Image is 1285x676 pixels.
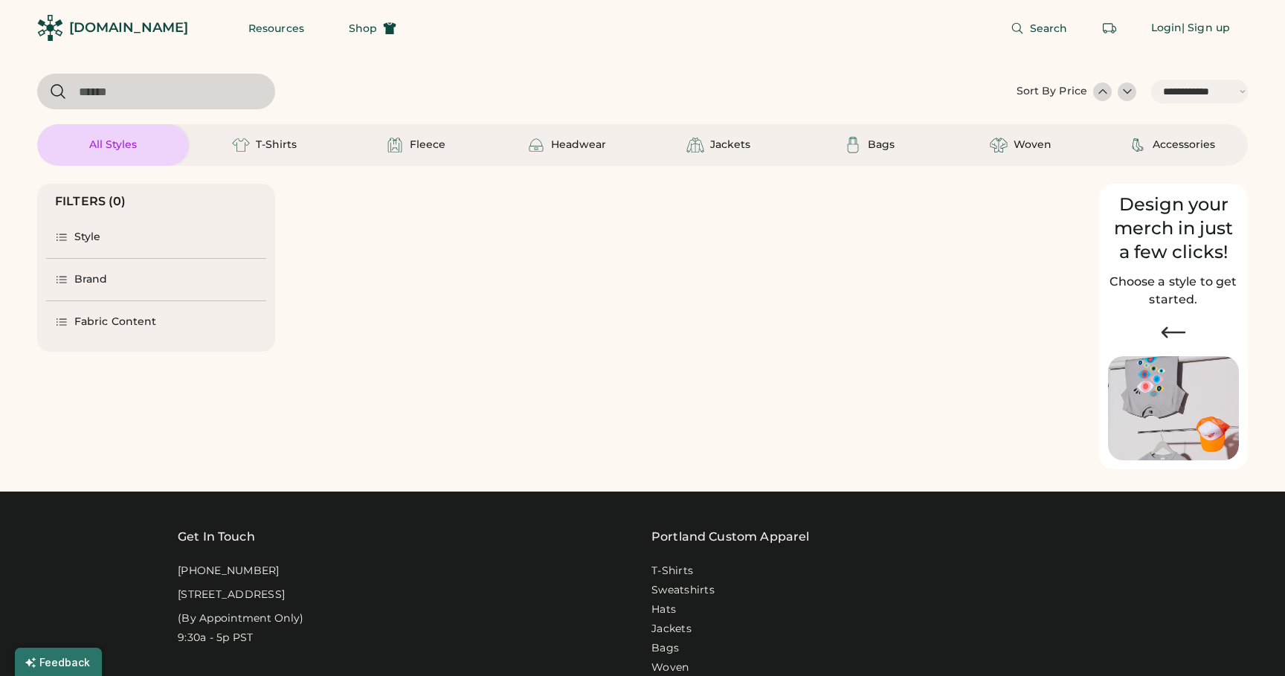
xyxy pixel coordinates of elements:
[1014,138,1051,152] div: Woven
[55,193,126,210] div: FILTERS (0)
[178,564,280,579] div: [PHONE_NUMBER]
[256,138,297,152] div: T-Shirts
[651,660,689,675] a: Woven
[651,602,676,617] a: Hats
[1129,136,1147,154] img: Accessories Icon
[651,622,692,637] a: Jackets
[74,230,101,245] div: Style
[527,136,545,154] img: Headwear Icon
[651,564,693,579] a: T-Shirts
[178,631,254,646] div: 9:30a - 5p PST
[69,19,188,37] div: [DOMAIN_NAME]
[686,136,704,154] img: Jackets Icon
[1108,273,1239,309] h2: Choose a style to get started.
[844,136,862,154] img: Bags Icon
[1108,193,1239,264] div: Design your merch in just a few clicks!
[74,272,108,287] div: Brand
[990,136,1008,154] img: Woven Icon
[1030,23,1068,33] span: Search
[331,13,414,43] button: Shop
[349,23,377,33] span: Shop
[89,138,137,152] div: All Styles
[232,136,250,154] img: T-Shirts Icon
[231,13,322,43] button: Resources
[386,136,404,154] img: Fleece Icon
[551,138,606,152] div: Headwear
[651,583,715,598] a: Sweatshirts
[74,315,156,329] div: Fabric Content
[710,138,750,152] div: Jackets
[1108,356,1239,461] img: Image of Lisa Congdon Eye Print on T-Shirt and Hat
[1151,21,1182,36] div: Login
[178,588,285,602] div: [STREET_ADDRESS]
[1017,84,1087,99] div: Sort By Price
[178,611,303,626] div: (By Appointment Only)
[1182,21,1230,36] div: | Sign up
[1095,13,1124,43] button: Retrieve an order
[651,641,679,656] a: Bags
[410,138,445,152] div: Fleece
[37,15,63,41] img: Rendered Logo - Screens
[1153,138,1215,152] div: Accessories
[651,528,809,546] a: Portland Custom Apparel
[868,138,895,152] div: Bags
[993,13,1086,43] button: Search
[178,528,255,546] div: Get In Touch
